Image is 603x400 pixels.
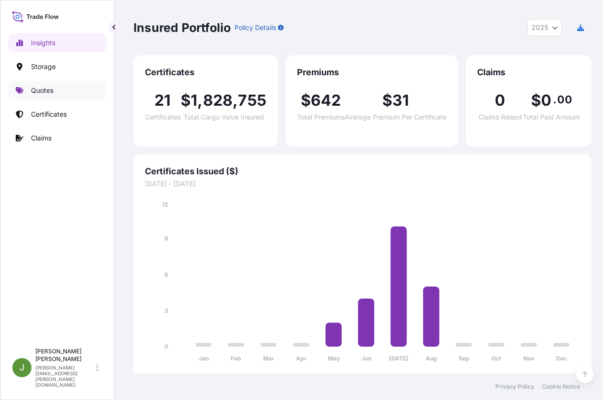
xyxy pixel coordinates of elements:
span: 828 [203,93,233,108]
span: 31 [392,93,409,108]
tspan: May [328,355,340,362]
span: 0 [495,93,505,108]
span: 2025 [531,23,548,32]
tspan: Mar [263,355,274,362]
tspan: Apr [296,355,307,362]
a: Privacy Policy [495,383,534,390]
tspan: Aug [426,355,437,362]
p: Storage [31,62,56,71]
span: Total Premiums [297,114,345,120]
tspan: Jan [199,355,209,362]
tspan: 12 [162,201,168,208]
span: 21 [154,93,171,108]
span: 00 [557,96,572,103]
a: Claims [8,129,106,148]
a: Certificates [8,105,106,124]
span: Certificates Issued ($) [145,166,580,177]
span: Claims [477,67,580,78]
span: . [553,96,556,103]
span: , [233,93,238,108]
a: Quotes [8,81,106,100]
span: Certificates [145,67,266,78]
span: Premiums [297,67,447,78]
tspan: 9 [164,235,168,242]
span: 1 [191,93,197,108]
span: $ [181,93,191,108]
tspan: Dec [556,355,567,362]
span: Total Cargo Value Insured [184,114,264,120]
p: Quotes [31,86,53,95]
span: 0 [541,93,552,108]
span: 755 [238,93,266,108]
tspan: Feb [231,355,241,362]
tspan: 0 [164,343,168,350]
a: Storage [8,57,106,76]
span: Average Premium Per Certificate [345,114,447,120]
span: 642 [311,93,341,108]
button: Year Selector [527,19,562,36]
tspan: Oct [491,355,501,362]
span: [DATE] - [DATE] [145,179,580,189]
tspan: Jun [361,355,371,362]
tspan: [DATE] [389,355,409,362]
p: Insured Portfolio [133,20,231,35]
span: , [197,93,203,108]
p: [PERSON_NAME][EMAIL_ADDRESS][PERSON_NAME][DOMAIN_NAME] [35,365,94,388]
p: Certificates [31,110,67,119]
span: Total Paid Amount [523,114,580,120]
span: $ [531,93,541,108]
p: Policy Details [235,23,276,32]
span: Claims Raised [479,114,522,120]
tspan: Sep [459,355,470,362]
p: [PERSON_NAME] [PERSON_NAME] [35,348,94,363]
p: Claims [31,133,51,143]
span: $ [301,93,311,108]
span: J [20,363,24,372]
tspan: Nov [523,355,535,362]
p: Insights [31,38,55,48]
span: $ [382,93,392,108]
tspan: 3 [164,307,168,314]
tspan: 6 [164,271,168,278]
span: Certificates [145,114,181,120]
a: Cookie Notice [542,383,580,390]
a: Insights [8,33,106,52]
